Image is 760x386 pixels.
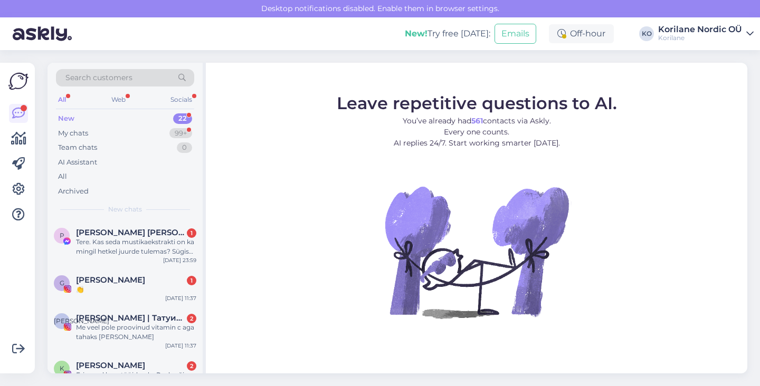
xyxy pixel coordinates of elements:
[76,313,186,323] span: АЛИНА | Татуированная мама, специалист по анализу рисунка
[109,93,128,107] div: Web
[58,113,74,124] div: New
[76,275,145,285] span: Gertu T
[65,72,132,83] span: Search customers
[187,276,196,285] div: 1
[549,24,614,43] div: Off-hour
[60,231,64,239] span: P
[56,93,68,107] div: All
[165,294,196,302] div: [DATE] 11:37
[58,171,67,182] div: All
[60,279,64,287] span: G
[54,317,109,325] span: [PERSON_NAME]
[173,113,192,124] div: 22
[187,228,196,238] div: 1
[471,115,483,125] b: 561
[58,157,97,168] div: AI Assistant
[405,28,427,38] b: New!
[76,285,196,294] div: 👏
[187,361,196,371] div: 2
[76,228,186,237] span: Pille Sihver
[76,323,196,342] div: Me veel pole proovinud vitamin c aga tahaks [PERSON_NAME]
[382,157,572,346] img: No Chat active
[177,142,192,153] div: 0
[639,26,654,41] div: KO
[76,237,196,256] div: Tere. Kas seda mustikaekstrakti on ka mingil hetkel juurde tulemas? Sügis hakkab ja tahtsin telli...
[76,361,145,370] span: Kristina Karu
[58,186,89,197] div: Archived
[337,92,617,113] span: Leave repetitive questions to AI.
[658,25,754,42] a: Korilane Nordic OÜKorilane
[658,25,742,34] div: Korilane Nordic OÜ
[165,342,196,350] div: [DATE] 11:37
[169,128,192,139] div: 99+
[337,115,617,148] p: You’ve already had contacts via Askly. Every one counts. AI replies 24/7. Start working smarter [...
[58,128,88,139] div: My chats
[405,27,490,40] div: Try free [DATE]:
[168,93,194,107] div: Socials
[658,34,742,42] div: Korilane
[8,71,28,91] img: Askly Logo
[495,24,536,44] button: Emails
[60,364,64,372] span: K
[108,205,142,214] span: New chats
[58,142,97,153] div: Team chats
[187,314,196,323] div: 2
[163,256,196,264] div: [DATE] 23:59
